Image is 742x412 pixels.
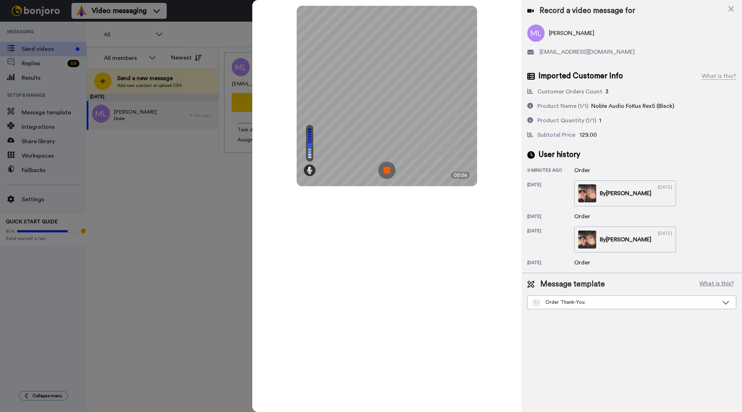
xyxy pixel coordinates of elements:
div: 00:24 [451,172,470,179]
div: [DATE] [527,214,574,221]
div: By [PERSON_NAME] [600,189,651,198]
a: By[PERSON_NAME][DATE] [574,180,676,206]
span: 129.00 [580,132,597,138]
img: ic_record_stop.svg [378,162,396,179]
div: Product Quantity (1/1) [537,116,596,125]
img: c424a4a3-2165-464c-9a10-67ffc32dd137-thumb.jpg [578,184,596,202]
div: Order [574,258,610,267]
div: Order Thank-You [533,299,719,306]
div: [DATE] [527,182,574,206]
span: Message template [540,279,605,290]
span: 3 [605,89,608,95]
span: User history [538,149,580,160]
div: Order [574,212,610,221]
img: bda6cb5c-c2df-4948-896a-b82daca6bae1-thumb.jpg [578,231,596,249]
div: Subtotal Price [537,131,575,139]
span: Imported Customer Info [538,71,623,82]
button: What is this? [697,279,736,290]
div: [DATE] [658,231,672,249]
div: By [PERSON_NAME] [600,235,651,244]
div: [DATE] [658,184,672,202]
span: 1 [599,118,601,123]
a: By[PERSON_NAME][DATE] [574,227,676,253]
img: Message-temps.svg [533,300,540,306]
div: 11 minutes ago [527,167,574,175]
span: Noble Audio FoKus Rex5 (Black) [591,103,674,109]
div: What is this? [702,72,736,80]
div: Customer Orders Count [537,87,602,96]
div: Order [574,166,610,175]
div: Product Name (1/1) [537,102,588,110]
div: [DATE] [527,260,574,267]
span: [EMAIL_ADDRESS][DOMAIN_NAME] [540,48,635,56]
div: [DATE] [527,228,574,253]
